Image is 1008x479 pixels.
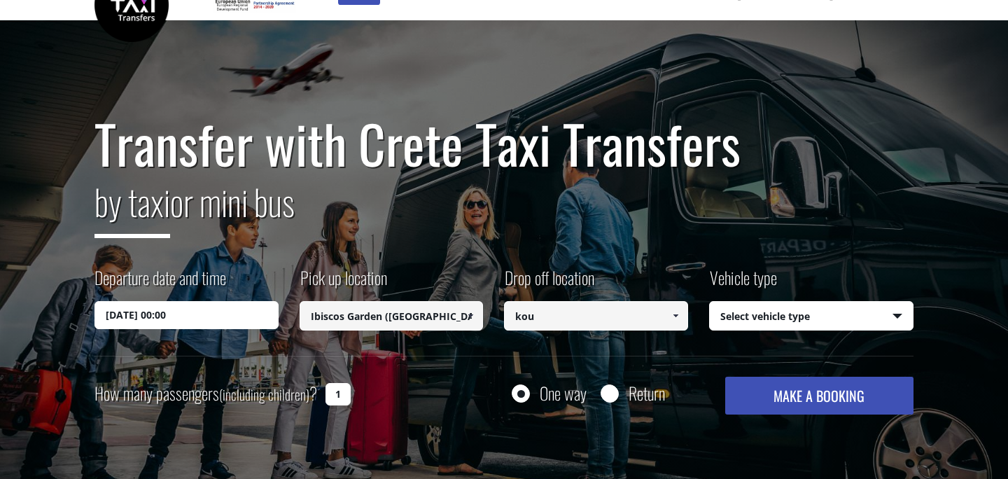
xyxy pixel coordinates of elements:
h2: or mini bus [94,173,913,249]
label: Drop off location [504,265,594,301]
h1: Transfer with Crete Taxi Transfers [94,114,913,173]
label: Vehicle type [709,265,777,301]
label: How many passengers ? [94,377,317,411]
span: Select vehicle type [710,302,913,331]
label: One way [540,384,587,402]
input: Select pickup location [300,301,484,331]
a: Show All Items [664,301,687,331]
label: Pick up location [300,265,387,301]
label: Return [629,384,665,402]
small: (including children) [219,384,309,405]
a: Show All Items [459,301,482,331]
label: Departure date and time [94,265,226,301]
input: Select drop-off location [504,301,688,331]
button: MAKE A BOOKING [725,377,913,415]
span: by taxi [94,175,170,238]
